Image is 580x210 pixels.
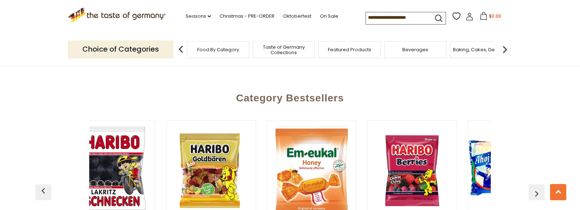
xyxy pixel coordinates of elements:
[283,12,311,20] a: Oktoberfest
[498,42,512,57] img: next arrow
[38,185,49,197] img: previous arrow
[255,44,313,55] a: Taste of Germany Collections
[68,40,173,58] p: Choice of Categories
[197,47,239,52] a: Food By Category
[39,82,541,111] div: Category Bestsellers
[402,47,428,52] a: Beverages
[489,13,501,19] span: $0.00
[174,42,188,57] img: previous arrow
[453,47,509,52] a: Baking, Cakes, Desserts
[186,12,211,20] a: Seasons
[531,188,542,200] img: previous arrow
[220,12,274,20] a: Christmas - PRE-ORDER
[320,12,338,20] a: On Sale
[328,47,371,52] a: Featured Products
[475,12,506,23] button: $0.00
